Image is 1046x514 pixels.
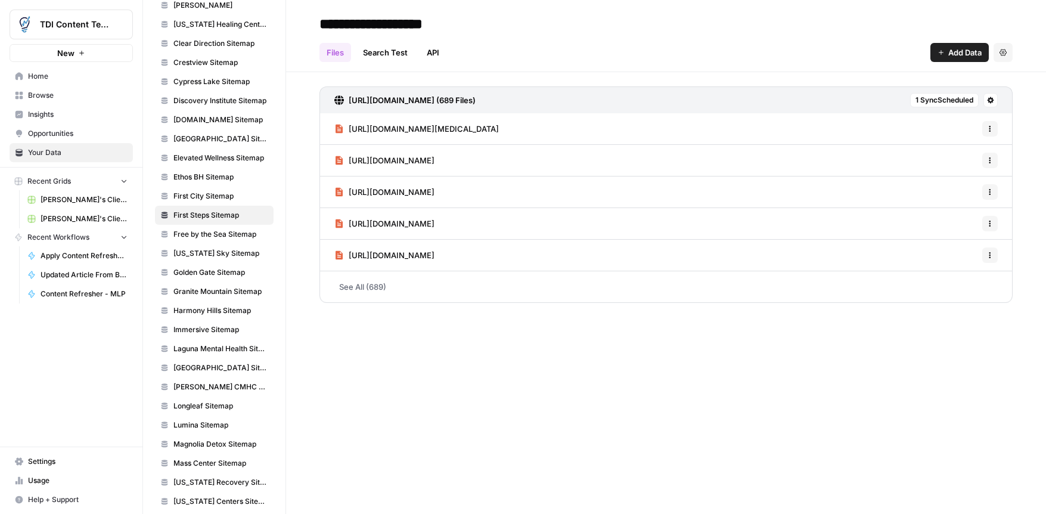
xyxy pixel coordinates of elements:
span: [URL][DOMAIN_NAME][MEDICAL_DATA] [349,123,499,135]
span: Recent Workflows [27,232,89,243]
span: Updated Article From Brief [41,270,128,280]
span: [US_STATE] Healing Centers Sitemap [173,19,268,30]
a: Insights [10,105,133,124]
a: Your Data [10,143,133,162]
span: Harmony Hills Sitemap [173,305,268,316]
span: Recent Grids [27,176,71,187]
span: Content Refresher - MLP [41,289,128,299]
span: Crestview Sitemap [173,57,268,68]
span: Granite Mountain Sitemap [173,286,268,297]
a: See All (689) [319,271,1013,302]
a: Updated Article From Brief [22,265,133,284]
span: Longleaf Sitemap [173,401,268,411]
span: [US_STATE] Sky Sitemap [173,248,268,259]
span: Cypress Lake Sitemap [173,76,268,87]
a: [GEOGRAPHIC_DATA] Sitemap [155,129,274,148]
button: Recent Workflows [10,228,133,246]
span: Opportunities [28,128,128,139]
a: Content Refresher - MLP [22,284,133,304]
a: Free by the Sea Sitemap [155,225,274,244]
a: [PERSON_NAME] CMHC Sitemap [155,377,274,397]
button: Help + Support [10,490,133,509]
span: [URL][DOMAIN_NAME] [349,154,434,166]
button: New [10,44,133,62]
a: Granite Mountain Sitemap [155,282,274,301]
span: [GEOGRAPHIC_DATA] Sitemap [173,134,268,144]
img: TDI Content Team Logo [14,14,35,35]
a: Usage [10,471,133,490]
a: Files [319,43,351,62]
a: [URL][DOMAIN_NAME][MEDICAL_DATA] [334,113,499,144]
span: Clear Direction Sitemap [173,38,268,49]
button: 1 SyncScheduled [910,93,979,107]
a: [URL][DOMAIN_NAME] [334,240,434,271]
span: [US_STATE] Recovery Sitemap [173,477,268,488]
a: Browse [10,86,133,105]
span: Browse [28,90,128,101]
a: Golden Gate Sitemap [155,263,274,282]
a: Cypress Lake Sitemap [155,72,274,91]
span: [PERSON_NAME]'s Clients - New Content [41,213,128,224]
span: Golden Gate Sitemap [173,267,268,278]
a: [PERSON_NAME]'s Clients - Optimizing Content [22,190,133,209]
span: [URL][DOMAIN_NAME] [349,218,434,230]
a: Ethos BH Sitemap [155,168,274,187]
span: Magnolia Detox Sitemap [173,439,268,450]
h3: [URL][DOMAIN_NAME] (689 Files) [349,94,476,106]
a: Laguna Mental Health Sitemap [155,339,274,358]
a: API [420,43,446,62]
a: First City Sitemap [155,187,274,206]
a: Discovery Institute Sitemap [155,91,274,110]
span: Elevated Wellness Sitemap [173,153,268,163]
a: Home [10,67,133,86]
a: [URL][DOMAIN_NAME] [334,208,434,239]
span: TDI Content Team [40,18,112,30]
a: [URL][DOMAIN_NAME] (689 Files) [334,87,476,113]
a: [GEOGRAPHIC_DATA] Sitemap [155,358,274,377]
a: Lumina Sitemap [155,416,274,435]
a: [US_STATE] Recovery Sitemap [155,473,274,492]
span: [US_STATE] Centers Sitemap [173,496,268,507]
a: Harmony Hills Sitemap [155,301,274,320]
a: First Steps Sitemap [155,206,274,225]
span: Your Data [28,147,128,158]
button: Add Data [930,43,989,62]
span: Home [28,71,128,82]
span: Laguna Mental Health Sitemap [173,343,268,354]
button: Workspace: TDI Content Team [10,10,133,39]
a: Mass Center Sitemap [155,454,274,473]
a: [US_STATE] Sky Sitemap [155,244,274,263]
span: Apply Content Refresher Brief [41,250,128,261]
span: Ethos BH Sitemap [173,172,268,182]
span: [GEOGRAPHIC_DATA] Sitemap [173,363,268,373]
span: [DOMAIN_NAME] Sitemap [173,114,268,125]
a: Longleaf Sitemap [155,397,274,416]
a: Search Test [356,43,415,62]
span: Add Data [948,47,982,58]
span: 1 Sync Scheduled [915,95,973,106]
a: [URL][DOMAIN_NAME] [334,177,434,208]
span: [PERSON_NAME] CMHC Sitemap [173,382,268,392]
a: [PERSON_NAME]'s Clients - New Content [22,209,133,228]
span: Usage [28,475,128,486]
a: Opportunities [10,124,133,143]
span: Help + Support [28,494,128,505]
a: Elevated Wellness Sitemap [155,148,274,168]
span: [URL][DOMAIN_NAME] [349,249,434,261]
span: Lumina Sitemap [173,420,268,431]
a: Immersive Sitemap [155,320,274,339]
span: [PERSON_NAME]'s Clients - Optimizing Content [41,194,128,205]
span: Mass Center Sitemap [173,458,268,469]
span: [URL][DOMAIN_NAME] [349,186,434,198]
a: Apply Content Refresher Brief [22,246,133,265]
a: [URL][DOMAIN_NAME] [334,145,434,176]
a: [US_STATE] Centers Sitemap [155,492,274,511]
span: Insights [28,109,128,120]
span: Free by the Sea Sitemap [173,229,268,240]
span: New [57,47,75,59]
span: Settings [28,456,128,467]
a: [US_STATE] Healing Centers Sitemap [155,15,274,34]
span: Immersive Sitemap [173,324,268,335]
a: Magnolia Detox Sitemap [155,435,274,454]
a: [DOMAIN_NAME] Sitemap [155,110,274,129]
